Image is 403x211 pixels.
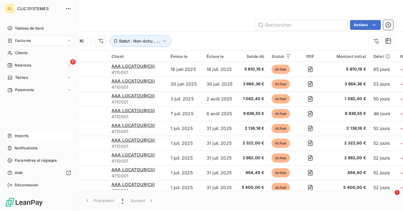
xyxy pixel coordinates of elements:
[15,50,27,56] span: Clients
[111,108,155,113] span: AAA LOCATOUR(Cli)
[111,123,155,128] span: AAA LOCATOUR(Cli)
[5,48,74,58] a: Clients
[5,131,74,141] a: Imports
[70,59,76,65] span: 7
[5,4,15,14] div: CL
[111,78,155,83] span: AAA LOCATOUR(Cli)
[382,190,397,205] iframe: Intercom live chat
[111,99,163,105] span: 4110001
[272,109,290,118] span: échue
[329,140,366,146] span: 2 322,00 €
[15,75,28,80] span: Tâches
[242,54,264,59] div: Solde dû
[272,153,290,163] span: échue
[203,77,238,91] td: 30 juil. 2025
[111,143,163,149] span: 4110001
[171,54,199,59] div: Émise le
[299,54,321,59] div: PDF
[167,91,203,106] td: 3 juil. 2025
[167,106,203,121] td: 7 juil. 2025
[350,20,381,30] button: Actions
[329,170,366,176] span: 464,40 €
[370,165,397,180] td: 52 jours
[122,197,123,204] span: 1
[242,111,264,117] span: 9 836,55 €
[111,69,163,75] span: 4110001
[118,194,127,207] button: 1
[167,165,203,180] td: 1 juil. 2025
[167,151,203,165] td: 1 juil. 2025
[242,66,264,72] span: 5 810,16 €
[272,94,290,103] span: échue
[242,185,264,191] span: 5 400,00 €
[370,151,397,165] td: 52 jours
[203,121,238,136] td: 31 juil. 2025
[272,54,292,59] div: Statut
[255,20,348,30] input: Rechercher
[111,167,155,172] span: AAA LOCATOUR(Cli)
[329,185,366,191] span: 5 400,00 €
[15,63,31,68] span: Relances
[370,136,397,151] td: 52 jours
[329,96,366,102] span: 1 082,40 €
[272,65,290,74] span: échue
[111,173,163,179] span: 4110001
[242,170,264,176] span: 464,40 €
[111,54,163,59] div: Client
[5,23,74,33] a: Tableau de bord
[15,26,43,31] span: Tableau de bord
[5,36,74,46] a: Factures
[329,125,366,132] span: 2 138,16 €
[370,121,397,136] td: 52 jours
[111,182,155,187] span: AAA LOCATOUR(Cli)
[329,155,366,161] span: 2 862,00 €
[15,133,28,139] span: Imports
[111,188,163,194] span: 4110001
[81,194,118,207] button: Précédent
[242,140,264,146] span: 2 322,00 €
[167,136,203,151] td: 1 juil. 2025
[203,136,238,151] td: 31 juil. 2025
[5,73,74,83] a: Tâches
[5,85,74,95] a: Paiements
[395,190,400,195] span: 1
[5,197,43,207] img: Logo LeanPay
[15,170,23,176] span: Aide
[167,180,203,195] td: 1 juil. 2025
[14,145,37,151] span: Notifications
[15,38,31,43] span: Factures
[370,91,397,106] td: 50 jours
[203,91,238,106] td: 2 août 2025
[167,121,203,136] td: 1 juil. 2025
[167,77,203,91] td: 30 juin 2025
[272,79,290,89] span: échue
[370,180,397,195] td: 52 jours
[111,114,163,120] span: 4110001
[15,87,34,93] span: Paiements
[111,84,163,90] span: 4110001
[167,62,203,77] td: 18 juin 2025
[370,77,397,91] td: 53 jours
[370,106,397,121] td: 46 jours
[111,137,155,143] span: AAA LOCATOUR(Cli)
[5,156,74,165] a: Paramètres et réglages
[111,152,155,157] span: AAA LOCATOUR(Cli)
[272,139,290,148] span: échue
[370,62,397,77] td: 65 jours
[329,81,366,87] span: 3 664,36 €
[111,63,155,69] span: AAA LOCATOUR(Cli)
[207,54,234,59] div: Échue le
[5,60,74,70] a: 7Relances
[272,124,290,133] span: échue
[242,81,264,87] span: 3 664,36 €
[15,158,57,163] span: Paramètres et réglages
[15,182,38,188] span: Déconnexion
[203,165,238,180] td: 31 juil. 2025
[272,168,290,177] span: échue
[203,151,238,165] td: 31 juil. 2025
[127,194,158,207] button: Suivant
[272,183,290,192] span: échue
[329,111,366,117] span: 9 836,55 €
[242,125,264,132] span: 2 138,16 €
[111,93,155,98] span: AAA LOCATOUR(Cli)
